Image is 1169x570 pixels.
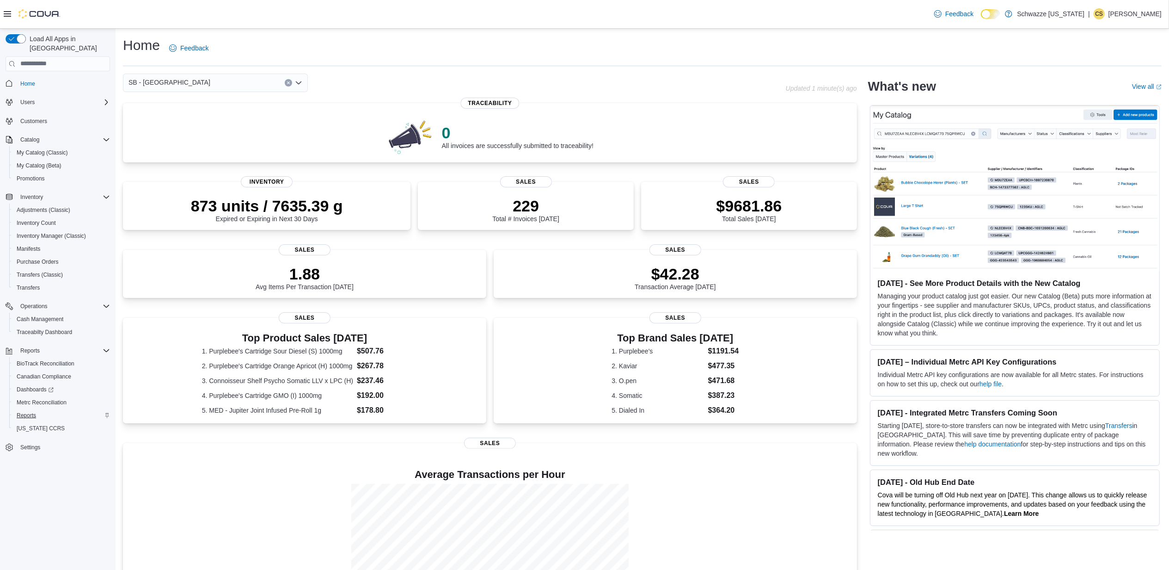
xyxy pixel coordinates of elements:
nav: Complex example [6,73,110,478]
span: Reports [13,410,110,421]
button: Operations [17,301,51,312]
dt: 2. Kaviar [612,361,704,371]
button: Users [17,97,38,108]
span: BioTrack Reconciliation [13,358,110,369]
span: Washington CCRS [13,423,110,434]
button: Catalog [2,133,114,146]
button: Purchase Orders [9,255,114,268]
button: Traceabilty Dashboard [9,326,114,339]
a: Settings [17,442,44,453]
dd: $192.00 [357,390,407,401]
span: Promotions [17,175,45,182]
p: Starting [DATE], store-to-store transfers can now be integrated with Metrc using in [GEOGRAPHIC_D... [878,421,1152,458]
button: Transfers (Classic) [9,268,114,281]
a: [US_STATE] CCRS [13,423,68,434]
button: Manifests [9,242,114,255]
h3: [DATE] – Individual Metrc API Key Configurations [878,357,1152,366]
span: Feedback [180,43,208,53]
span: Transfers [17,284,40,291]
button: Inventory Count [9,217,114,229]
span: Sales [649,312,701,323]
span: Manifests [13,243,110,254]
p: [PERSON_NAME] [1108,8,1162,19]
h3: [DATE] - Integrated Metrc Transfers Coming Soon [878,408,1152,417]
span: Customers [17,115,110,127]
dd: $507.76 [357,346,407,357]
a: View allExternal link [1132,83,1162,90]
span: Transfers (Classic) [13,269,110,280]
span: Dashboards [17,386,54,393]
span: Inventory [17,192,110,203]
button: Cash Management [9,313,114,326]
button: Adjustments (Classic) [9,204,114,217]
span: Purchase Orders [17,258,59,266]
span: Inventory Manager (Classic) [17,232,86,240]
dd: $387.23 [708,390,739,401]
button: My Catalog (Beta) [9,159,114,172]
a: Learn More [1004,510,1039,517]
span: Feedback [945,9,973,19]
a: Transfers [13,282,43,293]
button: Settings [2,440,114,454]
span: Manifests [17,245,40,253]
span: Inventory [241,176,293,187]
dt: 1. Purplebee's Cartridge Sour Diesel (S) 1000mg [202,347,353,356]
span: Traceabilty Dashboard [13,327,110,338]
span: SB - [GEOGRAPHIC_DATA] [129,77,210,88]
button: Users [2,96,114,109]
span: Settings [17,441,110,453]
dt: 5. Dialed In [612,406,704,415]
button: Reports [9,409,114,422]
p: | [1088,8,1090,19]
span: Users [20,99,35,106]
div: All invoices are successfully submitted to traceability! [442,124,594,149]
span: Customers [20,118,47,125]
a: Manifests [13,243,44,254]
button: My Catalog (Classic) [9,146,114,159]
img: Cova [18,9,60,19]
dd: $471.68 [708,375,739,386]
span: Sales [723,176,775,187]
span: Reports [20,347,40,354]
dt: 3. Connoisseur Shelf Psycho Somatic LLV x LPC (H) [202,376,353,385]
span: Inventory [20,193,43,201]
p: 229 [492,197,559,215]
div: Total # Invoices [DATE] [492,197,559,223]
span: Metrc Reconciliation [13,397,110,408]
span: Operations [17,301,110,312]
dt: 2. Purplebee's Cartridge Orange Apricot (H) 1000mg [202,361,353,371]
span: Sales [279,312,331,323]
div: Transaction Average [DATE] [635,265,716,291]
a: My Catalog (Classic) [13,147,72,158]
div: Total Sales [DATE] [716,197,782,223]
p: Updated 1 minute(s) ago [786,85,857,92]
a: Dashboards [9,383,114,396]
button: Transfers [9,281,114,294]
a: Feedback [930,5,977,23]
dd: $178.80 [357,405,407,416]
a: Transfers [1105,422,1132,429]
dd: $477.35 [708,360,739,372]
a: Home [17,78,39,89]
span: Reports [17,345,110,356]
a: Traceabilty Dashboard [13,327,76,338]
span: Sales [649,244,701,255]
h3: Top Product Sales [DATE] [202,333,407,344]
span: Home [17,78,110,89]
button: Open list of options [295,79,302,87]
span: My Catalog (Classic) [17,149,68,156]
button: Clear input [285,79,292,87]
svg: External link [1156,84,1162,90]
dt: 3. O.pen [612,376,704,385]
a: Reports [13,410,40,421]
p: $9681.86 [716,197,782,215]
span: Sales [500,176,552,187]
dd: $237.46 [357,375,407,386]
dt: 5. MED - Jupiter Joint Infused Pre-Roll 1g [202,406,353,415]
h3: [DATE] - See More Product Details with the New Catalog [878,279,1152,288]
span: Canadian Compliance [13,371,110,382]
span: Purchase Orders [13,256,110,267]
a: Adjustments (Classic) [13,204,74,216]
